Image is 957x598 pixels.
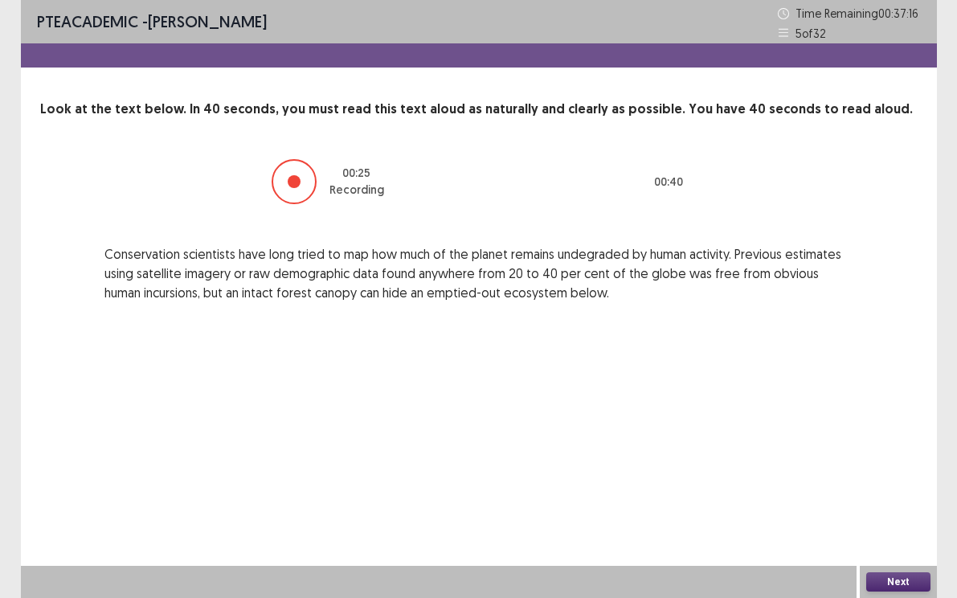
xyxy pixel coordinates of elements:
span: PTE academic [37,11,138,31]
p: Time Remaining 00 : 37 : 16 [795,5,921,22]
button: Next [866,572,930,592]
p: 00 : 40 [654,174,683,190]
p: - [PERSON_NAME] [37,10,267,34]
p: Conservation scientists have long tried to map how much of the planet remains undegraded by human... [104,244,853,302]
p: Look at the text below. In 40 seconds, you must read this text aloud as naturally and clearly as ... [40,100,918,119]
p: 00 : 25 [342,165,370,182]
p: 5 of 32 [795,25,826,42]
p: Recording [329,182,384,199]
